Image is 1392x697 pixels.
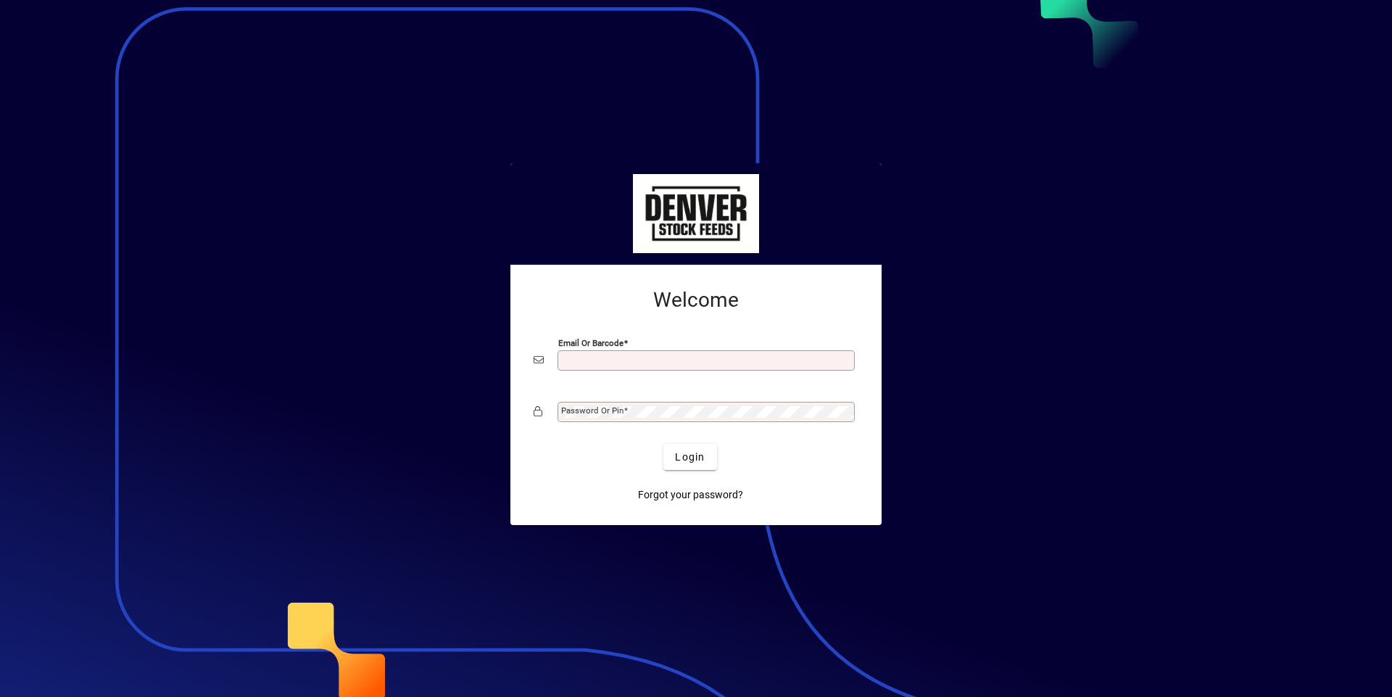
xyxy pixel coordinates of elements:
[663,444,716,470] button: Login
[675,450,705,465] span: Login
[534,288,858,313] h2: Welcome
[558,338,623,348] mat-label: Email or Barcode
[638,487,743,503] span: Forgot your password?
[561,405,623,416] mat-label: Password or Pin
[632,482,749,508] a: Forgot your password?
